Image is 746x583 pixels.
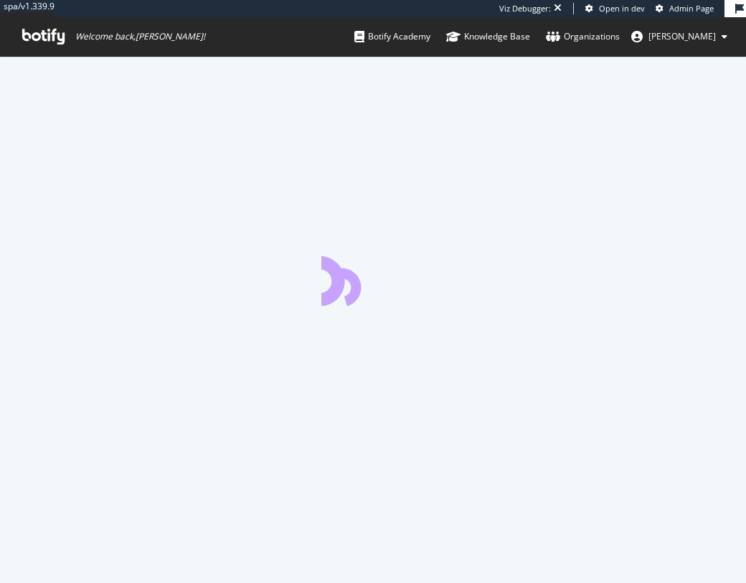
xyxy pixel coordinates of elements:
[546,29,620,44] div: Organizations
[446,29,530,44] div: Knowledge Base
[599,3,645,14] span: Open in dev
[546,17,620,56] a: Organizations
[620,25,739,48] button: [PERSON_NAME]
[354,17,430,56] a: Botify Academy
[354,29,430,44] div: Botify Academy
[669,3,714,14] span: Admin Page
[75,31,205,42] span: Welcome back, [PERSON_NAME] !
[499,3,551,14] div: Viz Debugger:
[446,17,530,56] a: Knowledge Base
[648,30,716,42] span: josselin
[656,3,714,14] a: Admin Page
[585,3,645,14] a: Open in dev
